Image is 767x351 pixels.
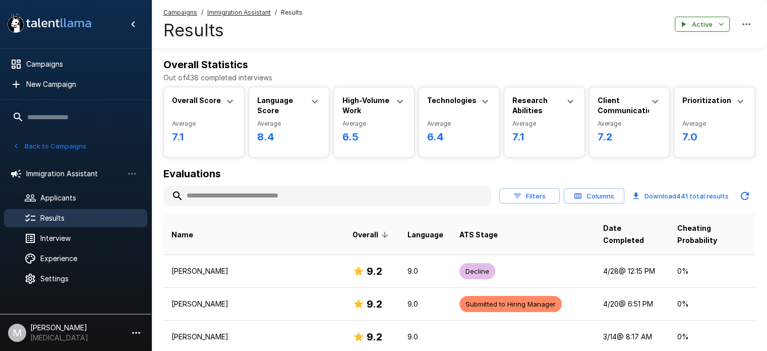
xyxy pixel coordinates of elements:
[595,255,669,287] td: 4/28 @ 12:15 PM
[257,96,293,115] b: Language Score
[512,96,548,115] b: Research Abilities
[367,329,382,345] h6: 9.2
[257,129,321,145] h6: 8.4
[499,188,560,204] button: Filters
[598,119,662,129] span: Average
[682,119,746,129] span: Average
[628,186,733,206] button: Download441 total results
[677,266,747,276] p: 0 %
[427,96,477,105] b: Technologies
[163,20,303,41] h4: Results
[407,299,443,309] p: 9.0
[407,266,443,276] p: 9.0
[677,222,747,246] span: Cheating Probability
[407,332,443,342] p: 9.0
[201,8,203,18] span: /
[682,96,731,105] b: Prioritization
[595,287,669,320] td: 4/20 @ 6:51 PM
[342,119,406,129] span: Average
[163,73,755,83] p: Out of 438 completed interviews
[512,119,576,129] span: Average
[367,296,382,312] h6: 9.2
[342,129,406,145] h6: 6.5
[512,129,576,145] h6: 7.1
[598,129,662,145] h6: 7.2
[598,96,657,115] b: Client Communication
[675,17,730,32] button: Active
[603,222,661,246] span: Date Completed
[564,188,624,204] button: Columns
[171,229,193,241] span: Name
[407,229,443,241] span: Language
[171,299,336,309] p: [PERSON_NAME]
[459,267,495,276] span: Decline
[172,129,236,145] h6: 7.1
[172,119,236,129] span: Average
[459,299,562,309] span: Submitted to Hiring Manager
[163,59,248,71] b: Overall Statistics
[163,168,221,180] b: Evaluations
[427,119,491,129] span: Average
[677,299,747,309] p: 0 %
[163,9,197,16] u: Campaigns
[207,9,271,16] u: Immigration Assistant
[367,263,382,279] h6: 9.2
[342,96,389,115] b: High-Volume Work
[171,266,336,276] p: [PERSON_NAME]
[459,229,498,241] span: ATS Stage
[677,332,747,342] p: 0 %
[352,229,391,241] span: Overall
[735,186,755,206] button: Updated Today - 4:49 PM
[171,332,336,342] p: [PERSON_NAME]
[257,119,321,129] span: Average
[427,129,491,145] h6: 6.4
[172,96,221,105] b: Overall Score
[275,8,277,18] span: /
[281,8,303,18] span: Results
[682,129,746,145] h6: 7.0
